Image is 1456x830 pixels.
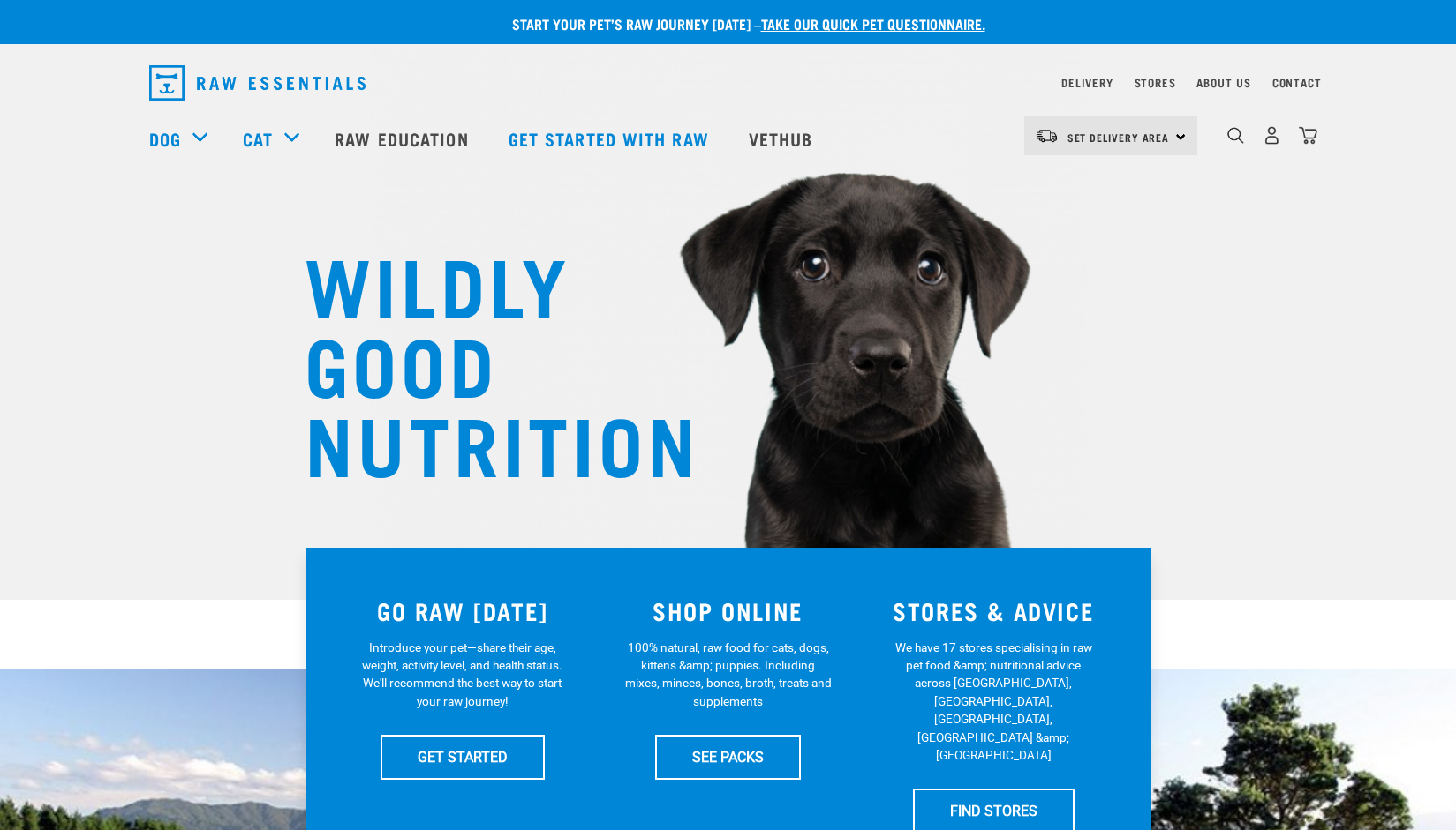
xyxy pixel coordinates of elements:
[731,103,835,174] a: Vethub
[1263,126,1281,145] img: user.png
[1272,79,1322,86] a: Contact
[1035,128,1059,144] img: van-moving.png
[761,19,985,27] a: take our quick pet questionnaire.
[1061,79,1113,86] a: Delivery
[341,597,585,624] h3: GO RAW [DATE]
[381,735,545,779] a: GET STARTED
[317,103,490,174] a: Raw Education
[358,639,566,711] p: Introduce your pet—share their age, weight, activity level, and health status. We'll recommend th...
[243,125,273,152] a: Cat
[491,103,731,174] a: Get started with Raw
[305,243,658,481] h1: WILDLY GOOD NUTRITION
[871,597,1116,624] h3: STORES & ADVICE
[135,58,1322,108] nav: dropdown navigation
[149,65,366,101] img: Raw Essentials Logo
[655,735,801,779] a: SEE PACKS
[149,125,181,152] a: Dog
[890,639,1098,765] p: We have 17 stores specialising in raw pet food &amp; nutritional advice across [GEOGRAPHIC_DATA],...
[1067,134,1170,140] span: Set Delivery Area
[624,639,832,711] p: 100% natural, raw food for cats, dogs, kittens &amp; puppies. Including mixes, minces, bones, bro...
[606,597,850,624] h3: SHOP ONLINE
[1196,79,1250,86] a: About Us
[1299,126,1317,145] img: home-icon@2x.png
[1227,127,1244,144] img: home-icon-1@2x.png
[1135,79,1176,86] a: Stores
